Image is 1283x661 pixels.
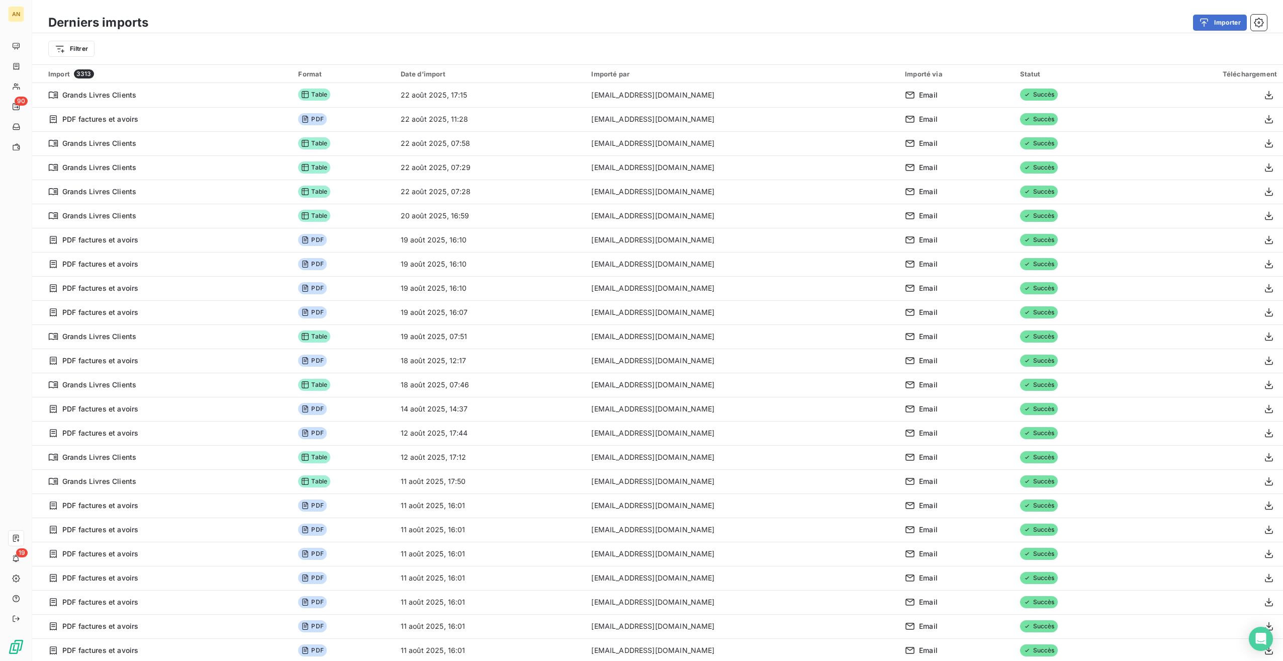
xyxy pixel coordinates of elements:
[395,590,586,614] td: 11 août 2025, 16:01
[1020,186,1058,198] span: Succès
[919,597,938,607] span: Email
[1020,306,1058,318] span: Succès
[1020,572,1058,584] span: Succès
[395,252,586,276] td: 19 août 2025, 16:10
[62,332,136,342] span: Grands Livres Clients
[919,645,938,655] span: Email
[62,645,138,655] span: PDF factures et avoirs
[62,283,138,293] span: PDF factures et avoirs
[1249,627,1273,651] div: Open Intercom Messenger
[585,373,899,397] td: [EMAIL_ADDRESS][DOMAIN_NAME]
[298,330,330,343] span: Table
[919,621,938,631] span: Email
[919,162,938,173] span: Email
[298,451,330,463] span: Table
[1020,234,1058,246] span: Succès
[395,349,586,373] td: 18 août 2025, 12:17
[395,469,586,493] td: 11 août 2025, 17:50
[919,138,938,148] span: Email
[395,324,586,349] td: 19 août 2025, 07:51
[919,307,938,317] span: Email
[62,525,138,535] span: PDF factures et avoirs
[395,131,586,155] td: 22 août 2025, 07:58
[585,107,899,131] td: [EMAIL_ADDRESS][DOMAIN_NAME]
[62,211,136,221] span: Grands Livres Clients
[1020,330,1058,343] span: Succès
[62,452,136,462] span: Grands Livres Clients
[48,41,95,57] button: Filtrer
[585,300,899,324] td: [EMAIL_ADDRESS][DOMAIN_NAME]
[585,445,899,469] td: [EMAIL_ADDRESS][DOMAIN_NAME]
[15,97,28,106] span: 90
[8,99,24,115] a: 90
[395,397,586,421] td: 14 août 2025, 14:37
[74,69,94,78] span: 3313
[1020,620,1058,632] span: Succès
[62,476,136,486] span: Grands Livres Clients
[585,542,899,566] td: [EMAIL_ADDRESS][DOMAIN_NAME]
[395,445,586,469] td: 12 août 2025, 17:12
[919,114,938,124] span: Email
[62,235,138,245] span: PDF factures et avoirs
[585,155,899,180] td: [EMAIL_ADDRESS][DOMAIN_NAME]
[585,204,899,228] td: [EMAIL_ADDRESS][DOMAIN_NAME]
[1020,379,1058,391] span: Succès
[298,306,326,318] span: PDF
[1193,15,1247,31] button: Importer
[298,161,330,174] span: Table
[1020,258,1058,270] span: Succès
[298,644,326,656] span: PDF
[62,380,136,390] span: Grands Livres Clients
[1020,89,1058,101] span: Succès
[919,332,938,342] span: Email
[62,404,138,414] span: PDF factures et avoirs
[298,113,326,125] span: PDF
[298,70,388,78] div: Format
[919,428,938,438] span: Email
[298,137,330,149] span: Table
[298,403,326,415] span: PDF
[298,210,330,222] span: Table
[919,476,938,486] span: Email
[298,427,326,439] span: PDF
[1020,210,1058,222] span: Succès
[919,452,938,462] span: Email
[8,6,24,22] div: AN
[62,138,136,148] span: Grands Livres Clients
[1020,161,1058,174] span: Succès
[48,14,148,32] h3: Derniers imports
[298,500,326,512] span: PDF
[585,566,899,590] td: [EMAIL_ADDRESS][DOMAIN_NAME]
[585,518,899,542] td: [EMAIL_ADDRESS][DOMAIN_NAME]
[395,83,586,107] td: 22 août 2025, 17:15
[919,211,938,221] span: Email
[585,276,899,300] td: [EMAIL_ADDRESS][DOMAIN_NAME]
[395,228,586,252] td: 19 août 2025, 16:10
[1020,451,1058,463] span: Succès
[919,283,938,293] span: Email
[1020,475,1058,487] span: Succès
[62,307,138,317] span: PDF factures et avoirs
[395,566,586,590] td: 11 août 2025, 16:01
[62,621,138,631] span: PDF factures et avoirs
[905,70,1008,78] div: Importé via
[585,131,899,155] td: [EMAIL_ADDRESS][DOMAIN_NAME]
[585,421,899,445] td: [EMAIL_ADDRESS][DOMAIN_NAME]
[585,180,899,204] td: [EMAIL_ADDRESS][DOMAIN_NAME]
[1020,524,1058,536] span: Succès
[48,69,286,78] div: Import
[298,379,330,391] span: Table
[919,259,938,269] span: Email
[8,639,24,655] img: Logo LeanPay
[62,356,138,366] span: PDF factures et avoirs
[919,525,938,535] span: Email
[1020,500,1058,512] span: Succès
[585,83,899,107] td: [EMAIL_ADDRESS][DOMAIN_NAME]
[585,324,899,349] td: [EMAIL_ADDRESS][DOMAIN_NAME]
[591,70,893,78] div: Importé par
[62,573,138,583] span: PDF factures et avoirs
[395,107,586,131] td: 22 août 2025, 11:28
[62,428,138,438] span: PDF factures et avoirs
[395,300,586,324] td: 19 août 2025, 16:07
[919,549,938,559] span: Email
